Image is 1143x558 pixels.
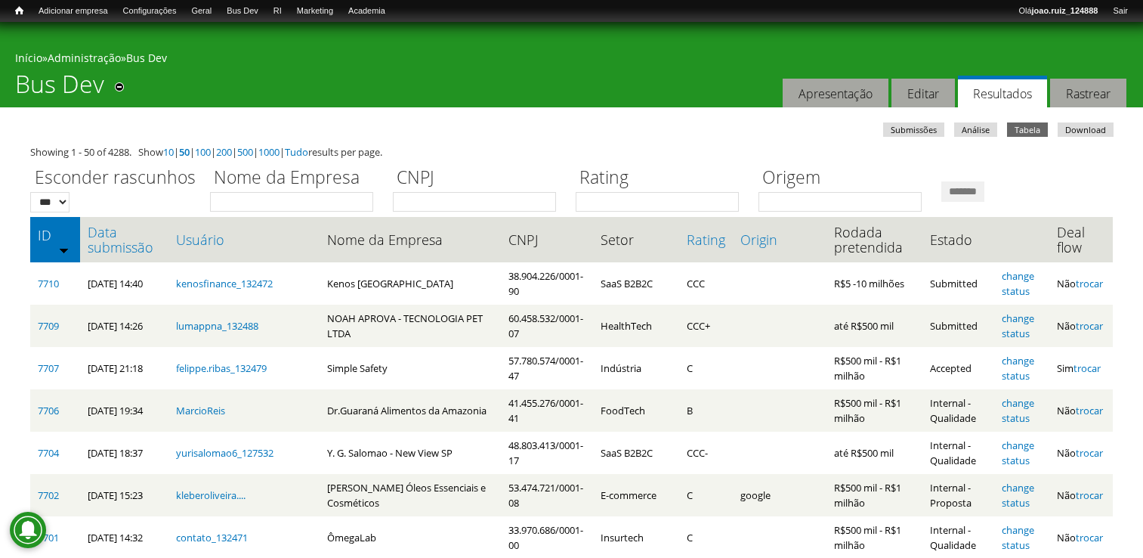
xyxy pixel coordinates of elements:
a: Configurações [116,4,184,19]
td: 48.803.413/0001-17 [501,432,593,474]
td: [DATE] 14:26 [80,305,168,347]
a: 500 [237,145,253,159]
a: Data submissão [88,225,161,255]
td: Submitted [922,262,995,305]
a: RI [266,4,289,19]
a: Apresentação [783,79,888,108]
a: 7709 [38,319,59,333]
td: SaaS B2B2C [593,262,678,305]
a: Origin [740,232,819,247]
td: C [679,347,733,389]
a: Adicionar empresa [31,4,116,19]
td: Não [1049,389,1113,432]
td: Simple Safety [320,347,501,389]
img: ordem crescente [59,245,69,255]
a: trocar [1076,319,1103,333]
td: Y. G. Salomao - New View SP [320,432,501,474]
label: Rating [576,165,749,192]
a: Resultados [958,76,1047,108]
a: Academia [341,4,393,19]
a: Rating [687,232,725,247]
th: Rodada pretendida [826,217,922,262]
th: Nome da Empresa [320,217,501,262]
a: change status [1002,481,1034,510]
a: 7710 [38,277,59,290]
a: 10 [163,145,174,159]
label: Esconder rascunhos [30,165,200,192]
a: change status [1002,396,1034,425]
a: Início [15,51,42,65]
a: Download [1058,122,1114,137]
a: change status [1002,439,1034,467]
a: kleberoliveira.... [176,488,246,502]
label: Nome da Empresa [210,165,383,192]
th: CNPJ [501,217,593,262]
a: ID [38,228,73,243]
td: Dr.Guaraná Alimentos da Amazonia [320,389,501,432]
a: yurisalomao6_127532 [176,446,273,460]
td: 60.458.532/0001-07 [501,305,593,347]
a: Início [8,4,31,18]
td: 38.904.226/0001-90 [501,262,593,305]
a: Análise [954,122,997,137]
td: 53.474.721/0001-08 [501,474,593,516]
td: R$500 mil - R$1 milhão [826,347,922,389]
td: google [733,474,826,516]
a: change status [1002,354,1034,383]
div: » » [15,51,1128,70]
td: Internal - Qualidade [922,389,995,432]
a: 7707 [38,361,59,375]
td: [DATE] 15:23 [80,474,168,516]
th: Setor [593,217,678,262]
a: Tudo [285,145,308,159]
a: change status [1002,269,1034,298]
a: change status [1002,312,1034,340]
label: Origem [758,165,931,192]
a: Usuário [176,232,312,247]
td: FoodTech [593,389,678,432]
a: Rastrear [1050,79,1126,108]
td: [PERSON_NAME] Óleos Essenciais e Cosméticos [320,474,501,516]
strong: joao.ruiz_124888 [1032,6,1098,15]
a: 7702 [38,488,59,502]
a: Tabela [1007,122,1048,137]
a: Administração [48,51,121,65]
td: [DATE] 19:34 [80,389,168,432]
td: Accepted [922,347,995,389]
td: 41.455.276/0001-41 [501,389,593,432]
td: C [679,474,733,516]
td: Internal - Proposta [922,474,995,516]
a: trocar [1076,404,1103,417]
td: R$500 mil - R$1 milhão [826,474,922,516]
a: trocar [1076,277,1103,290]
td: R$500 mil - R$1 milhão [826,389,922,432]
div: Showing 1 - 50 of 4288. Show | | | | | | results per page. [30,144,1113,160]
a: Submissões [883,122,944,137]
a: lumappna_132488 [176,319,258,333]
h1: Bus Dev [15,70,104,107]
th: Estado [922,217,995,262]
td: B [679,389,733,432]
a: 7704 [38,446,59,460]
td: [DATE] 14:40 [80,262,168,305]
th: Deal flow [1049,217,1113,262]
td: até R$500 mil [826,305,922,347]
span: Início [15,5,23,16]
a: 7701 [38,531,59,544]
a: 1000 [258,145,280,159]
a: trocar [1076,531,1103,544]
td: Kenos [GEOGRAPHIC_DATA] [320,262,501,305]
td: E-commerce [593,474,678,516]
a: kenosfinance_132472 [176,277,273,290]
a: 7706 [38,404,59,417]
a: Geral [184,4,219,19]
td: HealthTech [593,305,678,347]
a: 50 [179,145,190,159]
td: Internal - Qualidade [922,432,995,474]
a: MarcioReis [176,404,225,417]
td: 57.780.574/0001-47 [501,347,593,389]
td: CCC- [679,432,733,474]
td: R$5 -10 milhões [826,262,922,305]
a: trocar [1076,446,1103,460]
a: 100 [195,145,211,159]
